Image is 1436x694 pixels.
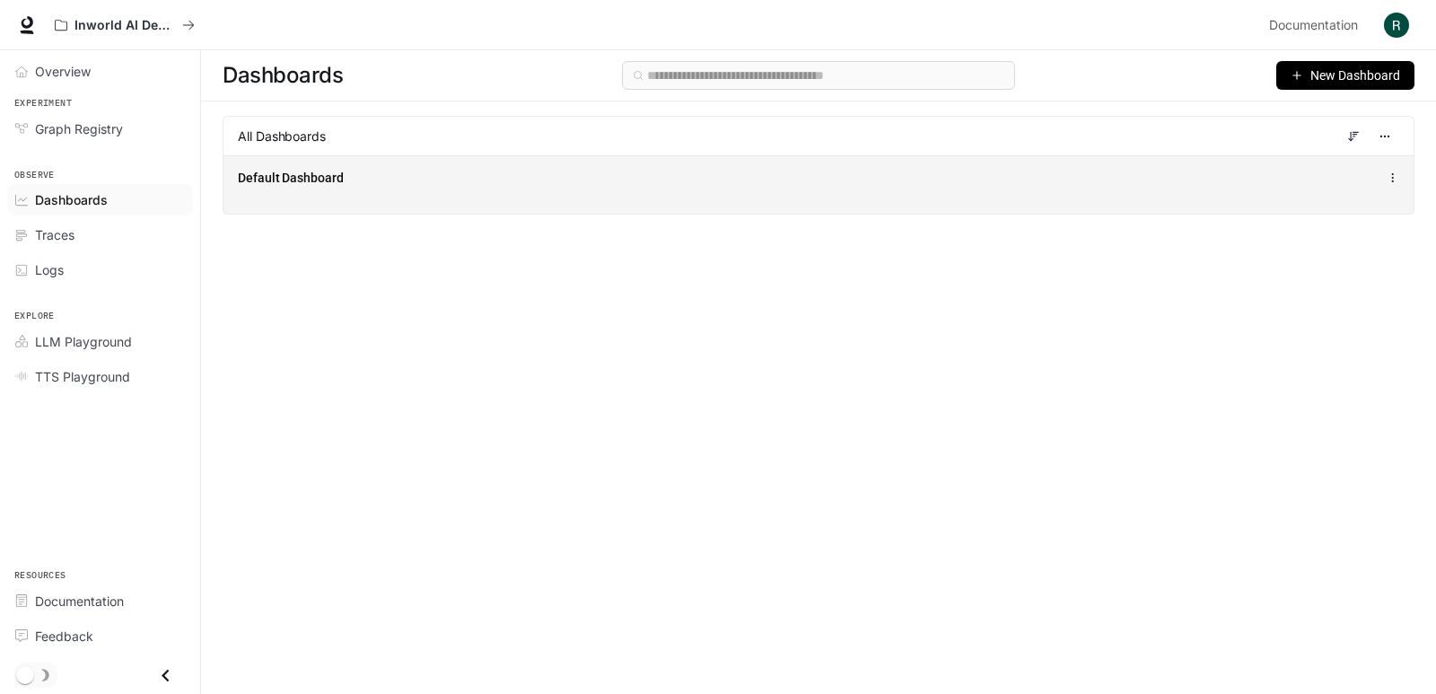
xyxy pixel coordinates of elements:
a: Traces [7,219,193,250]
span: Documentation [1269,14,1358,37]
span: TTS Playground [35,367,130,386]
button: Close drawer [145,657,186,694]
a: Documentation [7,585,193,617]
button: User avatar [1379,7,1414,43]
button: All workspaces [47,7,203,43]
span: All Dashboards [238,127,326,145]
button: New Dashboard [1276,61,1414,90]
span: Dashboards [35,190,108,209]
a: LLM Playground [7,326,193,357]
span: Logs [35,260,64,279]
span: Documentation [35,592,124,611]
span: Traces [35,225,74,244]
a: Default Dashboard [238,169,344,187]
span: Dark mode toggle [16,664,34,684]
span: Feedback [35,627,93,646]
span: Dashboards [223,57,343,93]
span: New Dashboard [1310,66,1400,85]
a: Graph Registry [7,113,193,145]
a: Dashboards [7,184,193,215]
span: Graph Registry [35,119,123,138]
a: Overview [7,56,193,87]
a: Documentation [1262,7,1371,43]
img: User avatar [1384,13,1409,38]
a: Logs [7,254,193,286]
span: LLM Playground [35,332,132,351]
a: Feedback [7,620,193,652]
p: Inworld AI Demos [74,18,175,33]
span: Overview [35,62,91,81]
a: TTS Playground [7,361,193,392]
